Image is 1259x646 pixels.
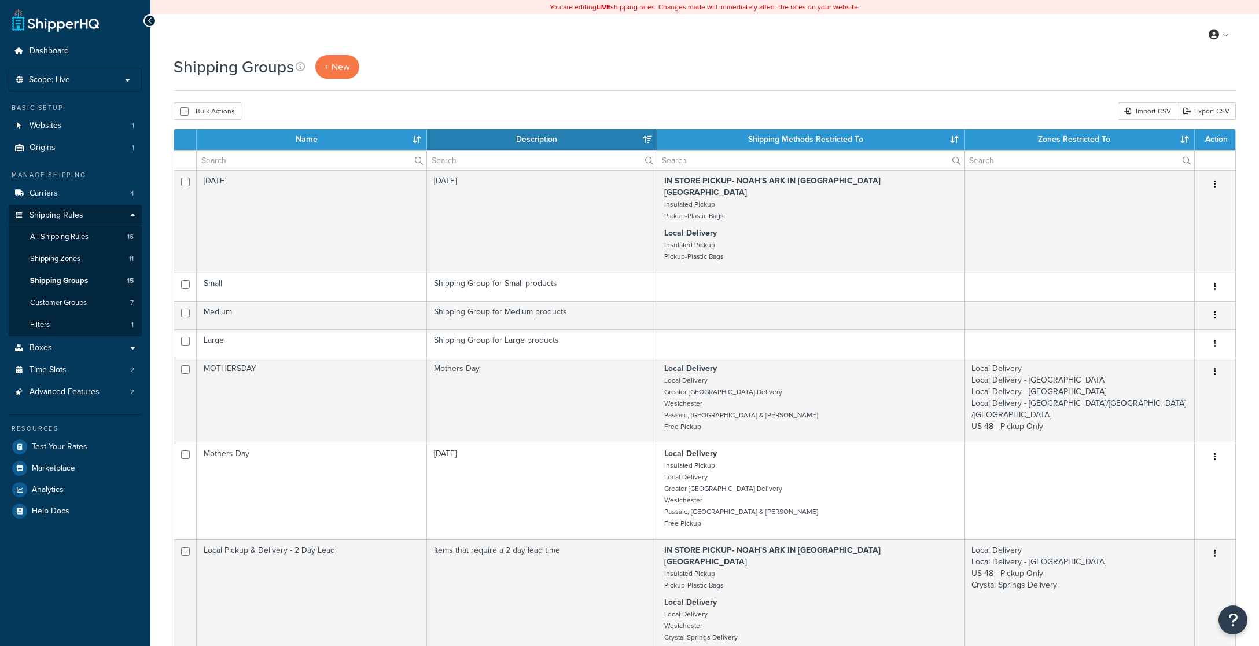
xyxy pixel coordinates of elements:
input: Search [965,151,1194,170]
span: 2 [130,387,134,397]
td: Shipping Group for Large products [427,329,657,358]
span: Websites [30,121,62,131]
div: Basic Setup [9,103,142,113]
div: Import CSV [1118,102,1177,120]
small: Insulated Pickup Pickup-Plastic Bags [664,240,724,262]
span: 2 [130,365,134,375]
a: Time Slots 2 [9,359,142,381]
span: 4 [130,189,134,199]
span: 1 [132,143,134,153]
li: Carriers [9,183,142,204]
h1: Shipping Groups [174,56,294,78]
td: Mothers Day [427,358,657,443]
input: Search [427,151,657,170]
span: Origins [30,143,56,153]
span: + New [325,60,350,74]
li: Origins [9,137,142,159]
a: Export CSV [1177,102,1236,120]
td: Medium [197,301,427,329]
span: 1 [131,320,134,330]
span: Boxes [30,343,52,353]
span: All Shipping Rules [30,232,89,242]
small: Insulated Pickup Local Delivery Greater [GEOGRAPHIC_DATA] Delivery Westchester Passaic, [GEOGRAPH... [664,460,818,528]
small: Local Delivery Greater [GEOGRAPHIC_DATA] Delivery Westchester Passaic, [GEOGRAPHIC_DATA] & [PERSO... [664,375,818,432]
li: Shipping Rules [9,205,142,337]
strong: Local Delivery [664,227,717,239]
span: 7 [130,298,134,308]
td: [DATE] [197,170,427,273]
span: Shipping Groups [30,276,88,286]
a: Shipping Zones 11 [9,248,142,270]
a: Carriers 4 [9,183,142,204]
strong: Local Delivery [664,362,717,375]
span: Time Slots [30,365,67,375]
a: Advanced Features 2 [9,381,142,403]
small: Insulated Pickup Pickup-Plastic Bags [664,199,724,221]
td: [DATE] [427,443,657,539]
li: Time Slots [9,359,142,381]
td: [DATE] [427,170,657,273]
button: Bulk Actions [174,102,241,120]
th: Action [1195,129,1235,150]
span: Customer Groups [30,298,87,308]
small: Insulated Pickup Pickup-Plastic Bags [664,568,724,590]
a: Shipping Rules [9,205,142,226]
li: Shipping Zones [9,248,142,270]
span: Carriers [30,189,58,199]
strong: Local Delivery [664,447,717,460]
a: Shipping Groups 15 [9,270,142,292]
li: Customer Groups [9,292,142,314]
span: Advanced Features [30,387,100,397]
li: All Shipping Rules [9,226,142,248]
li: Shipping Groups [9,270,142,292]
a: Test Your Rates [9,436,142,457]
a: Customer Groups 7 [9,292,142,314]
strong: IN STORE PICKUP- NOAH'S ARK IN [GEOGRAPHIC_DATA] [GEOGRAPHIC_DATA] [664,175,881,199]
a: Dashboard [9,41,142,62]
b: LIVE [597,2,610,12]
li: Websites [9,115,142,137]
span: Shipping Rules [30,211,83,221]
a: Websites 1 [9,115,142,137]
a: Filters 1 [9,314,142,336]
span: Dashboard [30,46,69,56]
li: Advanced Features [9,381,142,403]
th: Name: activate to sort column ascending [197,129,427,150]
span: Marketplace [32,464,75,474]
div: Manage Shipping [9,170,142,180]
span: 1 [132,121,134,131]
input: Search [197,151,426,170]
strong: IN STORE PICKUP- NOAH'S ARK IN [GEOGRAPHIC_DATA] [GEOGRAPHIC_DATA] [664,544,881,568]
a: + New [315,55,359,79]
span: Shipping Zones [30,254,80,264]
a: ShipperHQ Home [12,9,99,32]
a: Help Docs [9,501,142,522]
span: Test Your Rates [32,442,87,452]
span: Help Docs [32,506,69,516]
small: Local Delivery Westchester Crystal Springs Delivery [664,609,738,643]
td: Small [197,273,427,301]
a: Marketplace [9,458,142,479]
span: Analytics [32,485,64,495]
td: Large [197,329,427,358]
span: 11 [129,254,134,264]
span: 15 [127,276,134,286]
a: Analytics [9,479,142,500]
th: Shipping Methods Restricted To: activate to sort column ascending [657,129,965,150]
li: Filters [9,314,142,336]
span: 16 [127,232,134,242]
a: All Shipping Rules 16 [9,226,142,248]
strong: Local Delivery [664,596,717,608]
span: Filters [30,320,50,330]
th: Zones Restricted To: activate to sort column ascending [965,129,1195,150]
a: Boxes [9,337,142,359]
td: MOTHERSDAY [197,358,427,443]
a: Origins 1 [9,137,142,159]
th: Description: activate to sort column ascending [427,129,657,150]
